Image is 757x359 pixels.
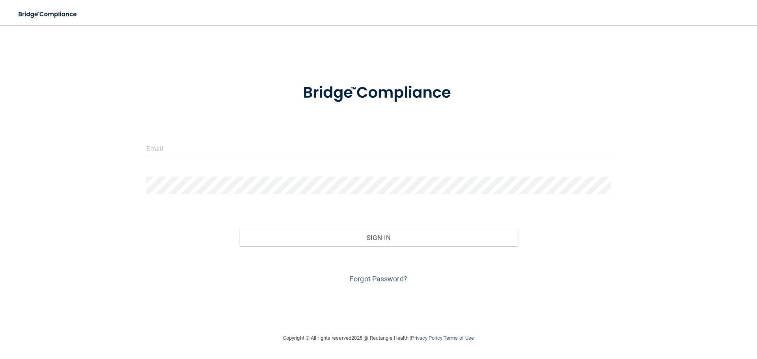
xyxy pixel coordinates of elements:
[411,335,442,341] a: Privacy Policy
[12,6,84,22] img: bridge_compliance_login_screen.278c3ca4.svg
[350,275,407,283] a: Forgot Password?
[239,229,518,246] button: Sign In
[444,335,474,341] a: Terms of Use
[235,326,522,351] div: Copyright © All rights reserved 2025 @ Rectangle Health | |
[287,73,470,113] img: bridge_compliance_login_screen.278c3ca4.svg
[146,140,611,157] input: Email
